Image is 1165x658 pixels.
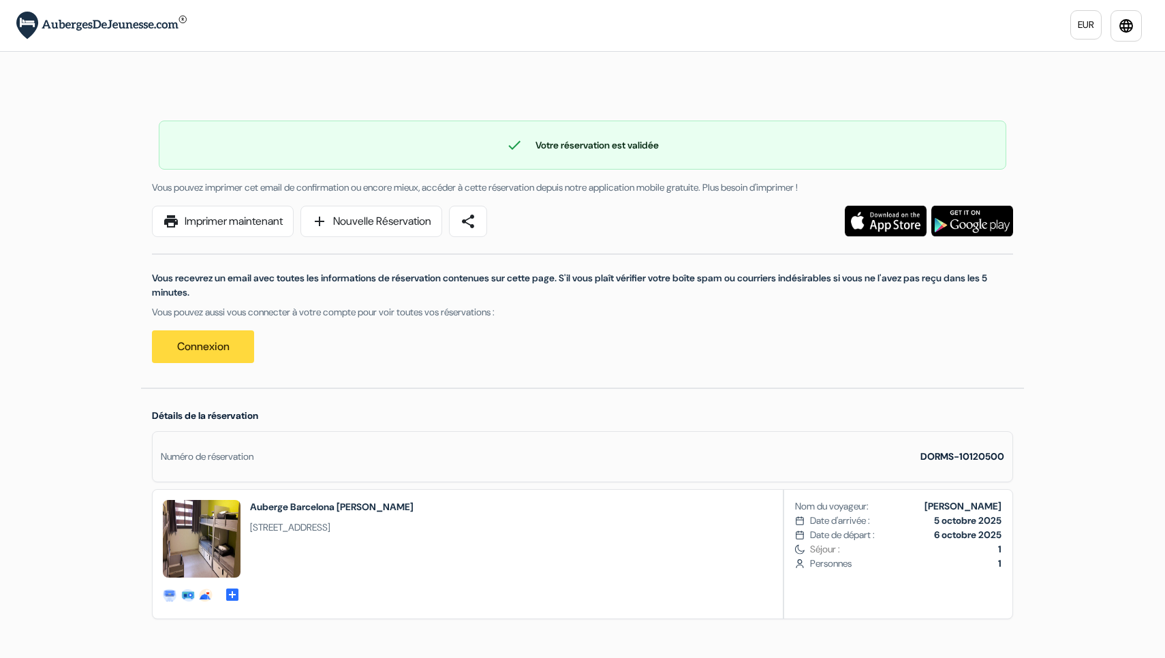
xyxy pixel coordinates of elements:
b: 1 [998,543,1001,555]
a: printImprimer maintenant [152,206,294,237]
span: Date de départ : [810,528,875,542]
span: check [506,137,523,153]
div: Numéro de réservation [161,450,253,464]
p: Vous pouvez aussi vous connecter à votre compte pour voir toutes vos réservations : [152,305,1013,319]
b: 1 [998,557,1001,569]
p: Vous recevrez un email avec toutes les informations de réservation contenues sur cette page. S'il... [152,271,1013,300]
a: addNouvelle Réservation [300,206,442,237]
span: Nom du voyageur: [795,499,869,514]
span: print [163,213,179,230]
img: Téléchargez l'application gratuite [931,206,1013,236]
i: language [1118,18,1134,34]
b: 6 octobre 2025 [934,529,1001,541]
a: Connexion [152,330,254,363]
img: AubergesDeJeunesse.com [16,12,187,40]
a: add_box [224,586,240,600]
b: 5 octobre 2025 [934,514,1001,527]
div: Votre réservation est validée [159,137,1006,153]
img: dorms_84955_15214081593369.jpeg [163,500,240,578]
span: [STREET_ADDRESS] [250,520,414,535]
span: Détails de la réservation [152,409,258,422]
span: Personnes [810,557,1001,571]
b: [PERSON_NAME] [925,500,1001,512]
strong: DORMS-10120500 [920,450,1004,463]
img: Téléchargez l'application gratuite [845,206,927,236]
span: Vous pouvez imprimer cet email de confirmation ou encore mieux, accéder à cette réservation depui... [152,181,798,193]
span: Séjour : [810,542,1001,557]
a: language [1110,10,1142,42]
span: Date d'arrivée : [810,514,870,528]
span: share [460,213,476,230]
span: add [311,213,328,230]
a: EUR [1070,10,1102,40]
a: share [449,206,487,237]
h2: Auberge Barcelona [PERSON_NAME] [250,500,414,514]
